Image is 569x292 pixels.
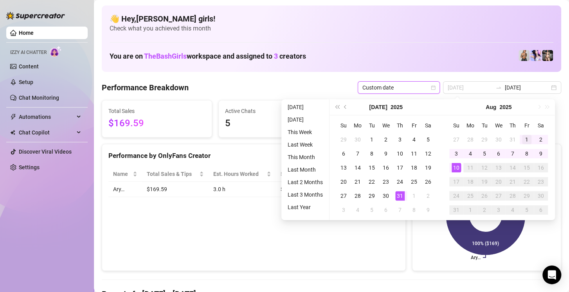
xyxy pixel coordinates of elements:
span: Automations [19,111,74,123]
div: 26 [480,191,489,201]
div: 20 [339,177,348,186]
img: logo-BBDzfeDw.svg [6,12,65,20]
th: We [492,118,506,133]
div: 11 [409,149,419,158]
td: 2025-08-26 [477,189,492,203]
td: 2025-07-21 [351,175,365,189]
td: 2025-07-22 [365,175,379,189]
div: 25 [466,191,475,201]
div: 14 [508,163,517,172]
div: 27 [494,191,503,201]
td: 2025-08-09 [421,203,435,217]
td: 2025-08-05 [477,147,492,161]
td: 2025-08-03 [449,147,463,161]
td: 2025-08-18 [463,175,477,189]
div: 23 [536,177,546,186]
td: 2025-08-11 [463,161,477,175]
th: Su [449,118,463,133]
td: 2025-07-31 [393,189,407,203]
td: 2025-07-29 [477,133,492,147]
div: 6 [494,149,503,158]
div: 17 [452,177,461,186]
td: 2025-07-10 [393,147,407,161]
div: 25 [409,177,419,186]
div: 30 [494,135,503,144]
div: 12 [423,149,433,158]
td: 2025-08-12 [477,161,492,175]
div: 2 [423,191,433,201]
td: 2025-08-06 [492,147,506,161]
td: 2025-07-01 [365,133,379,147]
td: 2025-09-06 [534,203,548,217]
td: 2025-07-27 [449,133,463,147]
td: 2025-06-30 [351,133,365,147]
div: 22 [367,177,376,186]
div: 3 [339,205,348,215]
td: 2025-08-20 [492,175,506,189]
a: Settings [19,164,40,170]
div: 29 [480,135,489,144]
span: 5 [225,116,322,131]
span: 3 [274,52,278,60]
div: 21 [353,177,362,186]
div: 31 [452,205,461,215]
td: 2025-08-24 [449,189,463,203]
td: 2025-07-19 [421,161,435,175]
div: 21 [508,177,517,186]
span: thunderbolt [10,114,16,120]
td: 2025-07-05 [421,133,435,147]
div: 9 [423,205,433,215]
li: This Week [284,127,326,137]
a: Chat Monitoring [19,95,59,101]
div: 16 [381,163,391,172]
td: 2025-07-23 [379,175,393,189]
td: 2025-08-25 [463,189,477,203]
td: 2025-07-27 [337,189,351,203]
td: Ary… [108,182,142,197]
span: swap-right [495,84,502,91]
th: Fr [520,118,534,133]
td: 2025-07-18 [407,161,421,175]
td: 2025-07-15 [365,161,379,175]
td: 2025-06-29 [337,133,351,147]
div: 5 [522,205,531,215]
div: 2 [536,135,546,144]
th: Mo [463,118,477,133]
td: 2025-08-27 [492,189,506,203]
li: Last 3 Months [284,190,326,199]
a: Content [19,63,39,70]
td: 2025-07-26 [421,175,435,189]
span: Custom date [362,82,435,93]
td: 2025-07-08 [365,147,379,161]
td: 2025-07-02 [379,133,393,147]
div: 4 [508,205,517,215]
div: 10 [395,149,405,158]
th: We [379,118,393,133]
td: $56.53 [276,182,327,197]
td: 2025-09-02 [477,203,492,217]
div: 4 [353,205,362,215]
td: 2025-08-07 [393,203,407,217]
div: 26 [423,177,433,186]
td: 2025-07-06 [337,147,351,161]
td: 2025-07-30 [379,189,393,203]
div: 3 [494,205,503,215]
span: to [495,84,502,91]
td: 2025-07-17 [393,161,407,175]
div: 3 [452,149,461,158]
div: 22 [522,177,531,186]
div: 15 [522,163,531,172]
div: 24 [395,177,405,186]
td: 2025-09-04 [506,203,520,217]
td: 2025-08-07 [506,147,520,161]
button: Choose a year [499,99,511,115]
td: 2025-07-13 [337,161,351,175]
li: Last Month [284,165,326,174]
td: 2025-07-12 [421,147,435,161]
div: 10 [452,163,461,172]
div: 9 [381,149,391,158]
span: Check what you achieved this month [110,24,553,33]
div: 19 [480,177,489,186]
a: Setup [19,79,33,85]
div: 28 [466,135,475,144]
